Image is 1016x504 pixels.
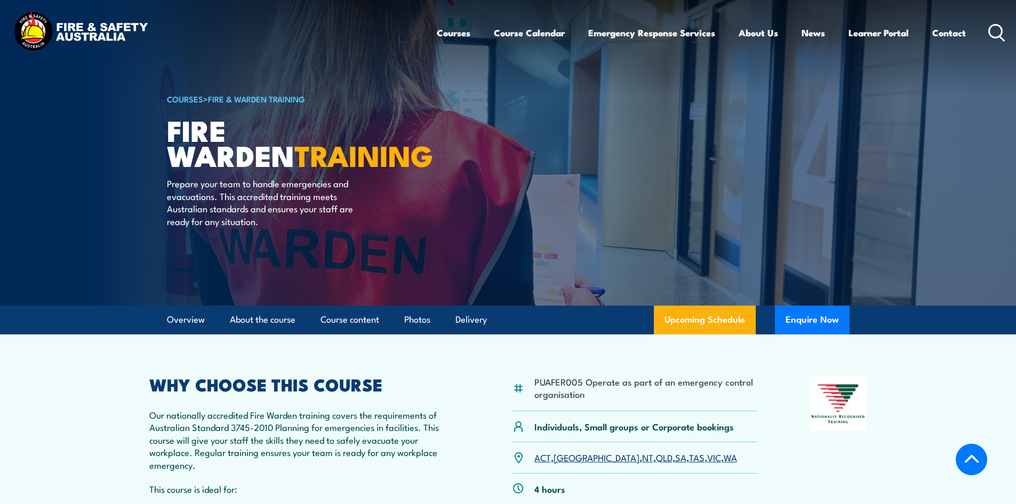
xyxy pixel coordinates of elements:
[167,306,205,334] a: Overview
[932,19,966,47] a: Contact
[707,451,721,463] a: VIC
[689,451,705,463] a: TAS
[675,451,686,463] a: SA
[167,93,203,105] a: COURSES
[208,93,305,105] a: Fire & Warden Training
[656,451,673,463] a: QLD
[149,409,461,471] p: Our nationally accredited Fire Warden training covers the requirements of Australian Standard 374...
[534,451,737,463] p: , , , , , , ,
[167,117,430,167] h1: Fire Warden
[149,483,461,495] p: This course is ideal for:
[775,306,850,334] button: Enquire Now
[534,420,734,433] p: Individuals, Small groups or Corporate bookings
[849,19,909,47] a: Learner Portal
[167,177,362,227] p: Prepare your team to handle emergencies and evacuations. This accredited training meets Australia...
[149,377,461,391] h2: WHY CHOOSE THIS COURSE
[321,306,379,334] a: Course content
[294,132,433,177] strong: TRAINING
[167,92,430,105] h6: >
[230,306,295,334] a: About the course
[554,451,639,463] a: [GEOGRAPHIC_DATA]
[404,306,430,334] a: Photos
[437,19,470,47] a: Courses
[654,306,756,334] a: Upcoming Schedule
[494,19,565,47] a: Course Calendar
[534,451,551,463] a: ACT
[455,306,487,334] a: Delivery
[802,19,825,47] a: News
[810,377,867,431] img: Nationally Recognised Training logo.
[534,375,758,401] li: PUAFER005 Operate as part of an emergency control organisation
[534,483,565,495] p: 4 hours
[588,19,715,47] a: Emergency Response Services
[739,19,778,47] a: About Us
[724,451,737,463] a: WA
[642,451,653,463] a: NT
